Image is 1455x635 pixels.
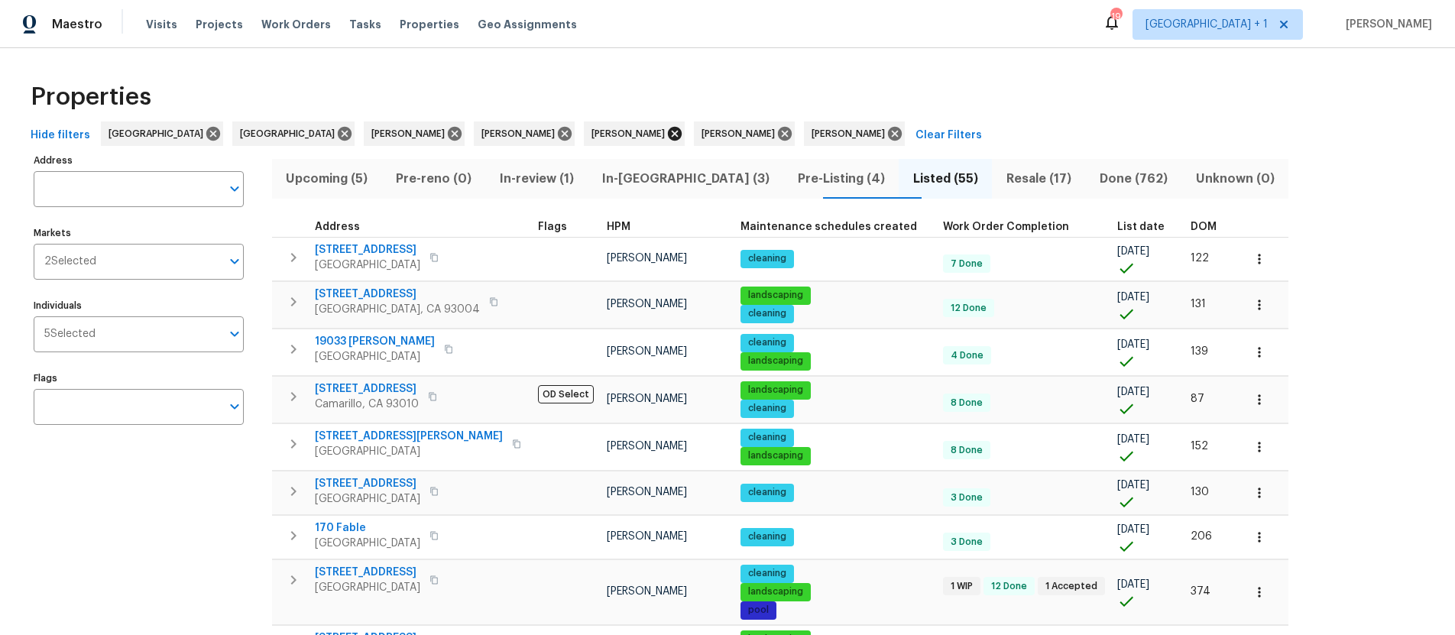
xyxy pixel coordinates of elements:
span: [GEOGRAPHIC_DATA] [315,580,420,595]
span: [GEOGRAPHIC_DATA] [109,126,209,141]
span: [PERSON_NAME] [371,126,451,141]
span: landscaping [742,585,809,598]
span: [PERSON_NAME] [607,586,687,597]
span: In-[GEOGRAPHIC_DATA] (3) [598,168,775,190]
span: [PERSON_NAME] [607,531,687,542]
span: [PERSON_NAME] [607,253,687,264]
span: Unknown (0) [1191,168,1279,190]
button: Open [224,323,245,345]
span: 5 Selected [44,328,96,341]
span: 12 Done [945,302,993,315]
span: 4 Done [945,349,990,362]
span: [GEOGRAPHIC_DATA] [315,258,420,273]
span: [STREET_ADDRESS] [315,287,480,302]
span: Clear Filters [915,126,982,145]
div: [GEOGRAPHIC_DATA] [101,121,223,146]
span: 8 Done [945,397,989,410]
span: OD Select [538,385,594,403]
span: cleaning [742,307,792,320]
span: 1 Accepted [1039,580,1103,593]
span: [DATE] [1117,246,1149,257]
label: Address [34,156,244,165]
div: [GEOGRAPHIC_DATA] [232,121,355,146]
span: DOM [1191,222,1217,232]
span: 139 [1191,346,1208,357]
span: 87 [1191,394,1204,404]
div: [PERSON_NAME] [584,121,685,146]
div: [PERSON_NAME] [364,121,465,146]
span: 19033 [PERSON_NAME] [315,334,435,349]
span: Work Orders [261,17,331,32]
span: landscaping [742,449,809,462]
span: Geo Assignments [478,17,577,32]
span: Camarillo, CA 93010 [315,397,419,412]
span: [STREET_ADDRESS] [315,476,420,491]
span: 7 Done [945,258,989,271]
span: [DATE] [1117,579,1149,590]
span: Projects [196,17,243,32]
span: [GEOGRAPHIC_DATA], CA 93004 [315,302,480,317]
button: Open [224,251,245,272]
span: [DATE] [1117,292,1149,303]
span: Maintenance schedules created [740,222,917,232]
span: Visits [146,17,177,32]
span: cleaning [742,567,792,580]
span: Maestro [52,17,102,32]
span: Upcoming (5) [281,168,373,190]
span: 170 Fable [315,520,420,536]
span: [PERSON_NAME] [1340,17,1432,32]
span: [PERSON_NAME] [591,126,671,141]
span: [PERSON_NAME] [702,126,781,141]
span: Properties [400,17,459,32]
span: 12 Done [985,580,1033,593]
span: 3 Done [945,536,989,549]
label: Individuals [34,301,244,310]
span: 1 WIP [945,580,979,593]
span: cleaning [742,486,792,499]
span: [PERSON_NAME] [607,441,687,452]
span: landscaping [742,289,809,302]
span: Pre-Listing (4) [793,168,890,190]
span: cleaning [742,431,792,444]
span: [PERSON_NAME] [481,126,561,141]
span: 2 Selected [44,255,96,268]
span: 131 [1191,299,1206,309]
span: Hide filters [31,126,90,145]
div: [PERSON_NAME] [694,121,795,146]
span: cleaning [742,336,792,349]
span: [DATE] [1117,387,1149,397]
span: cleaning [742,530,792,543]
button: Hide filters [24,121,96,150]
span: Address [315,222,360,232]
span: [PERSON_NAME] [812,126,891,141]
span: [GEOGRAPHIC_DATA] [240,126,341,141]
span: 374 [1191,586,1210,597]
span: [GEOGRAPHIC_DATA] [315,491,420,507]
span: pool [742,604,775,617]
div: 19 [1110,9,1121,24]
span: [PERSON_NAME] [607,299,687,309]
span: [PERSON_NAME] [607,487,687,497]
label: Flags [34,374,244,383]
span: 8 Done [945,444,989,457]
span: [GEOGRAPHIC_DATA] [315,349,435,364]
span: [DATE] [1117,434,1149,445]
span: [GEOGRAPHIC_DATA] [315,444,503,459]
span: [GEOGRAPHIC_DATA] + 1 [1146,17,1268,32]
button: Open [224,396,245,417]
span: [DATE] [1117,339,1149,350]
span: 152 [1191,441,1208,452]
span: HPM [607,222,630,232]
span: [STREET_ADDRESS][PERSON_NAME] [315,429,503,444]
button: Open [224,178,245,199]
div: [PERSON_NAME] [804,121,905,146]
span: Flags [538,222,567,232]
button: Clear Filters [909,121,988,150]
span: [GEOGRAPHIC_DATA] [315,536,420,551]
span: Pre-reno (0) [391,168,477,190]
span: Tasks [349,19,381,30]
span: [STREET_ADDRESS] [315,242,420,258]
div: [PERSON_NAME] [474,121,575,146]
span: cleaning [742,252,792,265]
span: Resale (17) [1001,168,1076,190]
